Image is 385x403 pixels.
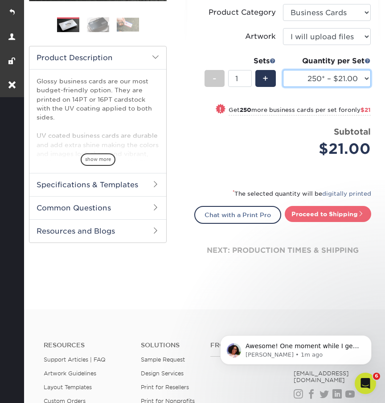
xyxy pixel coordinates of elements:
iframe: Intercom notifications message [207,317,385,379]
a: Design Services [141,370,184,377]
span: - [213,72,217,85]
a: Print for Resellers [141,384,189,391]
a: digitally printed [322,190,371,197]
iframe: Intercom live chat [355,373,376,394]
div: Quantity per Set [283,56,371,66]
h4: Solutions [141,341,197,349]
div: $21.00 [290,138,371,160]
p: Glossy business cards are our most budget-friendly option. They are printed on 14PT or 16PT cards... [37,77,159,259]
strong: 250 [240,107,251,113]
h2: Resources and Blogs [29,219,166,243]
a: Sample Request [141,356,185,363]
span: $21 [360,107,371,113]
div: next: production times & shipping [194,224,371,277]
span: ! [219,105,221,115]
img: Business Cards 02 [87,17,109,33]
small: Get more business cards per set for [229,107,371,115]
a: Support Articles | FAQ [44,356,106,363]
span: + [262,72,268,85]
div: Artwork [245,31,276,42]
div: Sets [205,56,276,66]
strong: Subtotal [334,127,371,136]
h2: Product Description [29,46,166,69]
h2: Specifications & Templates [29,173,166,196]
a: Artwork Guidelines [44,370,96,377]
span: show more [81,153,115,165]
img: Business Cards 01 [57,14,79,37]
h2: Common Questions [29,196,166,219]
a: Proceed to Shipping [285,206,371,222]
h4: Resources [44,341,127,349]
a: Layout Templates [44,384,92,391]
span: 6 [373,373,380,380]
div: Product Category [209,7,276,18]
span: only [348,107,371,113]
a: Chat with a Print Pro [194,206,281,224]
small: The selected quantity will be [233,190,371,197]
img: Business Cards 03 [117,18,139,32]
